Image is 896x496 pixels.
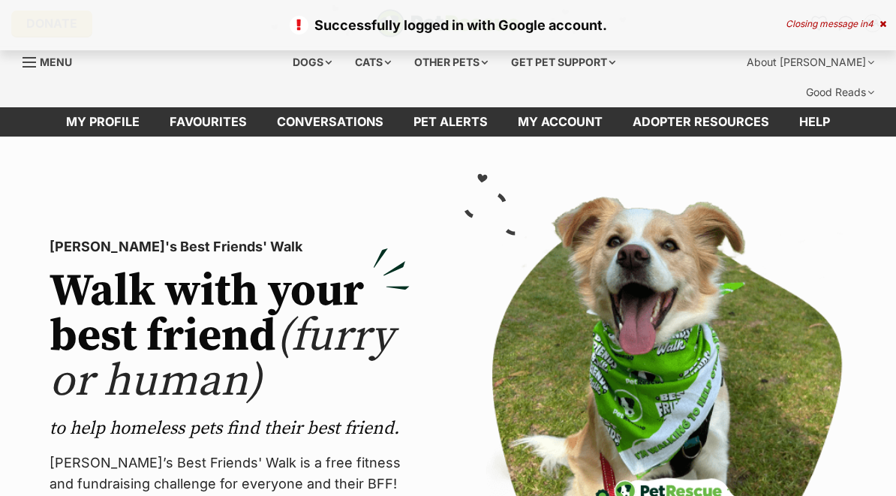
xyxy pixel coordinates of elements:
[404,47,498,77] div: Other pets
[40,56,72,68] span: Menu
[282,47,342,77] div: Dogs
[736,47,885,77] div: About [PERSON_NAME]
[795,77,885,107] div: Good Reads
[50,452,410,494] p: [PERSON_NAME]’s Best Friends' Walk is a free fitness and fundraising challenge for everyone and t...
[344,47,401,77] div: Cats
[50,236,410,257] p: [PERSON_NAME]'s Best Friends' Walk
[50,416,410,440] p: to help homeless pets find their best friend.
[262,107,398,137] a: conversations
[503,107,618,137] a: My account
[501,47,626,77] div: Get pet support
[23,47,83,74] a: Menu
[155,107,262,137] a: Favourites
[50,269,410,404] h2: Walk with your best friend
[50,308,394,410] span: (furry or human)
[398,107,503,137] a: Pet alerts
[784,107,845,137] a: Help
[618,107,784,137] a: Adopter resources
[51,107,155,137] a: My profile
